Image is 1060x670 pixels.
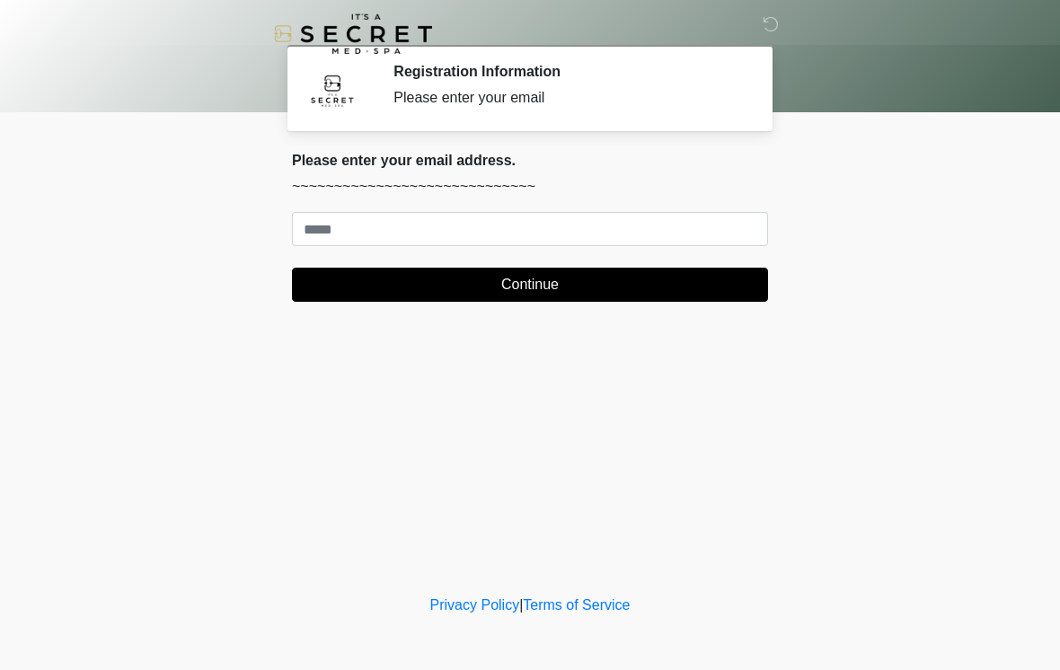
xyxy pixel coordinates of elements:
p: ~~~~~~~~~~~~~~~~~~~~~~~~~~~~~ [292,176,768,198]
h2: Please enter your email address. [292,152,768,169]
button: Continue [292,268,768,302]
img: It's A Secret Med Spa Logo [274,13,432,54]
a: Terms of Service [523,597,630,613]
a: Privacy Policy [430,597,520,613]
h2: Registration Information [393,63,741,80]
a: | [519,597,523,613]
div: Please enter your email [393,87,741,109]
img: Agent Avatar [305,63,359,117]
